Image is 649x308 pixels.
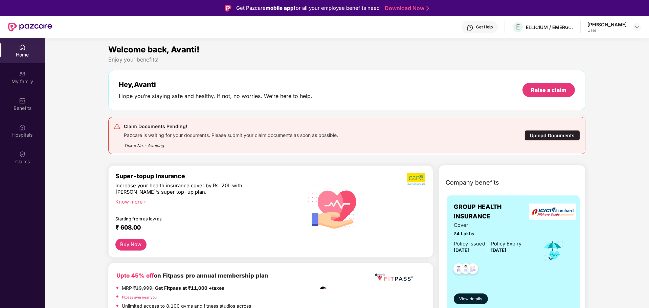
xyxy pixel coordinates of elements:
span: GROUP HEALTH INSURANCE [454,202,533,221]
div: Claim Documents Pending! [124,122,338,131]
button: Buy Now [115,239,147,251]
div: Enjoy your benefits! [108,56,586,63]
span: View details [459,296,482,302]
img: svg+xml;base64,PHN2ZyBpZD0iQ2xhaW0iIHhtbG5zPSJodHRwOi8vd3d3LnczLm9yZy8yMDAwL3N2ZyIgd2lkdGg9IjIwIi... [19,151,26,158]
div: Super-topup Insurance [115,172,297,180]
button: View details [454,293,488,304]
strong: mobile app [266,5,294,11]
div: Upload Documents [524,130,580,141]
strong: Get Fitpass at ₹11,000 +taxes [155,285,224,291]
img: svg+xml;base64,PHN2ZyB4bWxucz0iaHR0cDovL3d3dy53My5vcmcvMjAwMC9zdmciIHhtbG5zOnhsaW5rPSJodHRwOi8vd3... [303,173,367,238]
div: User [587,28,627,33]
div: Get Pazcare for all your employee benefits need [236,4,380,12]
div: Raise a claim [531,86,566,94]
img: fppp.png [374,271,414,284]
div: Get Help [476,24,493,30]
b: Upto 45% off [116,272,154,279]
img: Logo [225,5,231,11]
span: E [516,23,520,31]
div: ELLICIUM / EMERGYS SOLUTIONS PRIVATE LIMITED [526,24,573,30]
img: svg+xml;base64,PHN2ZyB3aWR0aD0iMjAiIGhlaWdodD0iMjAiIHZpZXdCb3g9IjAgMCAyMCAyMCIgZmlsbD0ibm9uZSIgeG... [19,71,26,77]
div: Know more [115,199,293,204]
div: Pazcare is waiting for your documents. Please submit your claim documents as soon as possible. [124,131,338,138]
img: svg+xml;base64,PHN2ZyB4bWxucz0iaHR0cDovL3d3dy53My5vcmcvMjAwMC9zdmciIHdpZHRoPSI0OC45NDMiIGhlaWdodD... [457,261,474,278]
img: svg+xml;base64,PHN2ZyBpZD0iSG9zcGl0YWxzIiB4bWxucz0iaHR0cDovL3d3dy53My5vcmcvMjAwMC9zdmciIHdpZHRoPS... [19,124,26,131]
span: right [143,200,147,204]
img: Stroke [426,5,429,12]
span: Cover [454,221,521,229]
img: b5dec4f62d2307b9de63beb79f102df3.png [407,172,426,185]
div: Ticket No. - Awaiting [124,138,338,149]
img: insurerLogo [529,204,576,220]
img: New Pazcare Logo [8,23,52,31]
a: Download Now [385,5,427,12]
img: icon [542,239,564,262]
div: Increase your health insurance cover by Rs. 20L with [PERSON_NAME]’s super top-up plan. [115,183,267,196]
b: on Fitpass pro annual membership plan [116,272,268,279]
span: ₹4 Lakhs [454,230,521,238]
span: Welcome back, Avanti! [108,45,200,54]
div: [PERSON_NAME] [587,21,627,28]
span: Company benefits [446,178,499,187]
span: [DATE] [491,247,506,253]
div: Hey, Avanti [119,80,312,89]
a: Fitpass gym near you [122,295,157,299]
img: svg+xml;base64,PHN2ZyB4bWxucz0iaHR0cDovL3d3dy53My5vcmcvMjAwMC9zdmciIHdpZHRoPSI0OC45NDMiIGhlaWdodD... [465,261,481,278]
div: Starting from as low as [115,216,268,221]
div: Hope you’re staying safe and healthy. If not, no worries. We’re here to help. [119,93,312,100]
div: ₹ 608.00 [115,224,290,232]
img: svg+xml;base64,PHN2ZyB4bWxucz0iaHR0cDovL3d3dy53My5vcmcvMjAwMC9zdmciIHdpZHRoPSI0OC45NDMiIGhlaWdodD... [450,261,467,278]
img: svg+xml;base64,PHN2ZyB4bWxucz0iaHR0cDovL3d3dy53My5vcmcvMjAwMC9zdmciIHdpZHRoPSIyNCIgaGVpZ2h0PSIyNC... [114,123,120,130]
img: svg+xml;base64,PHN2ZyBpZD0iRHJvcGRvd24tMzJ4MzIiIHhtbG5zPSJodHRwOi8vd3d3LnczLm9yZy8yMDAwL3N2ZyIgd2... [634,24,640,30]
img: svg+xml;base64,PHN2ZyBpZD0iQmVuZWZpdHMiIHhtbG5zPSJodHRwOi8vd3d3LnczLm9yZy8yMDAwL3N2ZyIgd2lkdGg9Ij... [19,97,26,104]
span: [DATE] [454,247,469,253]
img: svg+xml;base64,PHN2ZyBpZD0iSG9tZSIgeG1sbnM9Imh0dHA6Ly93d3cudzMub3JnLzIwMDAvc3ZnIiB3aWR0aD0iMjAiIG... [19,44,26,51]
div: Policy Expiry [491,240,521,248]
del: MRP ₹19,999, [122,285,154,291]
div: Policy issued [454,240,485,248]
img: svg+xml;base64,PHN2ZyBpZD0iSGVscC0zMngzMiIgeG1sbnM9Imh0dHA6Ly93d3cudzMub3JnLzIwMDAvc3ZnIiB3aWR0aD... [467,24,473,31]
